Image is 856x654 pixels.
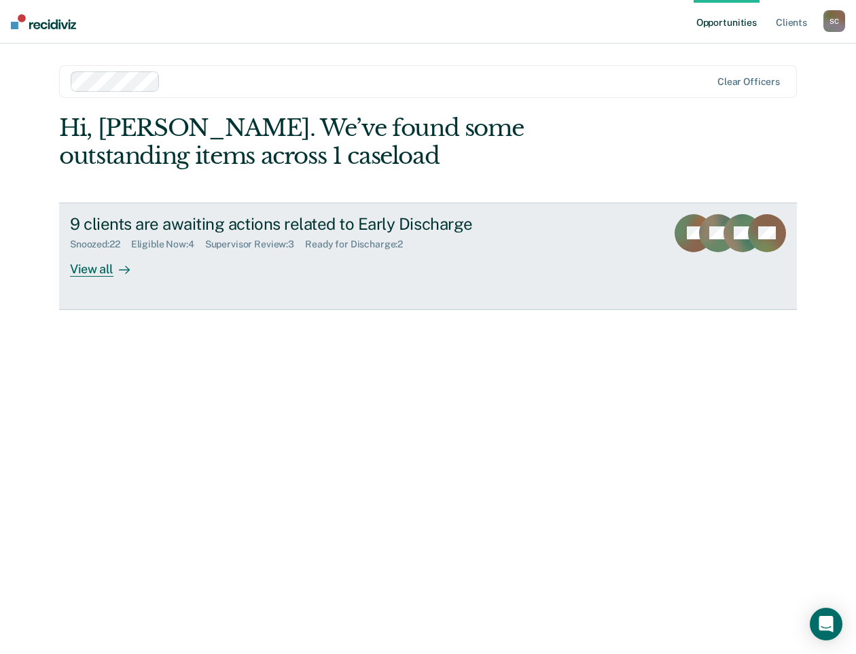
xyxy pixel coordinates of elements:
div: Ready for Discharge : 2 [305,239,414,250]
div: Open Intercom Messenger [810,608,842,640]
div: View all [70,250,146,277]
div: S C [823,10,845,32]
div: Eligible Now : 4 [131,239,205,250]
div: Snoozed : 22 [70,239,131,250]
img: Recidiviz [11,14,76,29]
a: 9 clients are awaiting actions related to Early DischargeSnoozed:22Eligible Now:4Supervisor Revie... [59,203,797,310]
div: 9 clients are awaiting actions related to Early Discharge [70,214,547,234]
button: SC [823,10,845,32]
div: Supervisor Review : 3 [205,239,305,250]
div: Hi, [PERSON_NAME]. We’ve found some outstanding items across 1 caseload [59,114,649,170]
div: Clear officers [717,76,780,88]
